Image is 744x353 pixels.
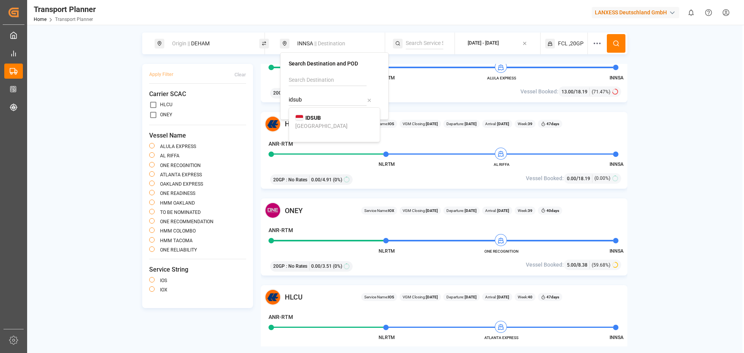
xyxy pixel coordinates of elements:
b: [DATE] [426,295,438,299]
label: ALULA EXPRESS [160,144,196,149]
span: 0.00 / 4.91 [311,176,332,183]
div: [GEOGRAPHIC_DATA] [295,122,348,130]
b: [DATE] [426,208,438,213]
b: IOX [388,208,394,213]
span: Departure: [446,294,477,300]
div: [DATE] - [DATE] [468,40,499,47]
span: ALULA EXPRESS [480,75,523,81]
b: IOS [388,122,394,126]
span: Week: [518,121,532,127]
div: INNSA [293,36,376,51]
span: Departure: [446,121,477,127]
div: Clear [234,71,246,79]
div: Transport Planner [34,3,96,15]
input: Search Service String [406,38,443,49]
span: INNSA [610,248,623,254]
div: / [567,261,590,269]
span: Vessel Booked: [526,174,564,183]
span: : No Rates [286,263,307,270]
span: 20GP [273,176,285,183]
span: (0.00%) [594,175,610,182]
label: HMM TACOMA [160,238,193,243]
span: Arrival: [485,121,509,127]
b: [DATE] [426,122,438,126]
b: 39 [528,122,532,126]
h4: ANR-RTM [269,226,293,234]
div: DEHAM [167,36,251,51]
b: 40 days [546,208,559,213]
span: Week: [518,294,532,300]
h4: ANR-RTM [269,313,293,321]
h4: ANR-RTM [269,140,293,148]
span: Vessel Booked: [526,261,564,269]
span: ,20GP [569,40,584,48]
span: 18.19 [578,176,590,181]
b: 40 [528,295,532,299]
b: [DATE] [464,295,477,299]
h4: Search Destination and POD [289,61,380,66]
b: IDSUB [305,115,321,121]
span: VGM Closing: [403,121,438,127]
span: 8.38 [578,262,587,268]
span: (59.68%) [592,262,610,269]
span: 20GP [273,90,285,96]
span: Arrival: [485,294,509,300]
button: LANXESS Deutschland GmbH [592,5,682,20]
label: HMM COLOMBO [160,229,196,233]
span: NLRTM [379,162,395,167]
span: FCL [558,40,568,48]
span: NLRTM [379,248,395,254]
label: OAKLAND EXPRESS [160,182,203,186]
span: Week: [518,208,532,214]
span: Carrier SCAC [149,90,246,99]
b: 39 [528,208,532,213]
span: NLRTM [379,335,395,340]
span: || Destination [314,40,345,46]
button: Help Center [700,4,717,21]
label: TO BE NOMINATED [160,210,201,215]
span: 20GP [273,263,285,270]
b: [DATE] [496,295,509,299]
img: Carrier [265,116,281,132]
span: (0%) [333,176,342,183]
b: [DATE] [464,122,477,126]
span: 18.19 [575,89,587,95]
span: Vessel Name [149,131,246,140]
span: INNSA [610,75,623,81]
label: HLCU [160,102,172,107]
img: Carrier [265,202,281,219]
span: ATLANTA EXPRESS [480,335,523,341]
b: IOS [388,295,394,299]
div: LANXESS Deutschland GmbH [592,7,679,18]
label: IOS [160,278,167,283]
label: AL RIFFA [160,153,179,158]
b: [DATE] [496,208,509,213]
label: HMM OAKLAND [160,201,195,205]
span: Service String [149,265,246,274]
div: / [561,88,590,96]
span: (71.47%) [592,88,610,95]
span: 13.00 [561,89,573,95]
span: 0.00 [567,176,576,181]
b: 47 days [546,122,559,126]
span: VGM Closing: [403,208,438,214]
span: ONE RECOGNITION [480,248,523,254]
div: / [567,174,592,183]
label: ONEY [160,112,172,117]
span: HLCU [285,119,303,129]
span: 5.00 [567,262,576,268]
img: Carrier [265,289,281,305]
span: Arrival: [485,208,509,214]
label: ONE RELIABILITY [160,248,197,252]
span: VGM Closing: [403,294,438,300]
input: Search Destination [289,74,367,86]
span: 0.00 / 3.51 [311,263,332,270]
span: : No Rates [286,176,307,183]
span: INNSA [610,162,623,167]
b: 47 days [546,295,559,299]
label: ATLANTA EXPRESS [160,172,202,177]
span: Departure: [446,208,477,214]
label: ONE RECOMMENDATION [160,219,214,224]
b: [DATE] [464,208,477,213]
span: (0%) [333,263,342,270]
